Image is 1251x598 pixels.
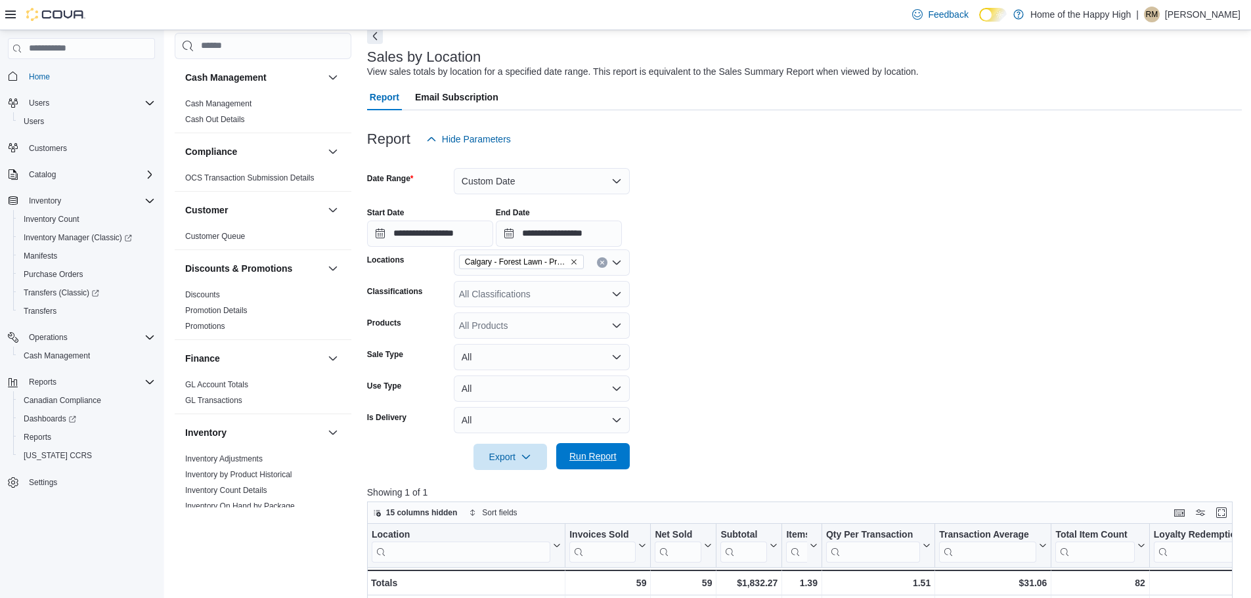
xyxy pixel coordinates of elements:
[26,8,85,21] img: Cova
[18,267,89,282] a: Purchase Orders
[24,269,83,280] span: Purchase Orders
[367,221,493,247] input: Press the down key to open a popover containing a calendar.
[826,575,931,591] div: 1.51
[611,289,622,299] button: Open list of options
[175,287,351,339] div: Discounts & Promotions
[24,167,155,182] span: Catalog
[18,411,155,427] span: Dashboards
[826,528,920,562] div: Qty Per Transaction
[939,528,1036,562] div: Transaction Average
[185,454,263,464] span: Inventory Adjustments
[185,71,267,84] h3: Cash Management
[8,62,155,526] nav: Complex example
[185,173,315,182] a: OCS Transaction Submission Details
[459,255,584,269] span: Calgary - Forest Lawn - Prairie Records
[185,396,242,405] a: GL Transactions
[24,330,73,345] button: Operations
[496,207,530,218] label: End Date
[18,429,56,445] a: Reports
[24,450,92,461] span: [US_STATE] CCRS
[29,98,49,108] span: Users
[185,379,248,390] span: GL Account Totals
[720,528,767,562] div: Subtotal
[786,528,818,562] button: Items Per Transaction
[13,112,160,131] button: Users
[24,288,99,298] span: Transfers (Classic)
[3,165,160,184] button: Catalog
[185,470,292,479] a: Inventory by Product Historical
[18,285,104,301] a: Transfers (Classic)
[185,115,245,124] a: Cash Out Details
[185,502,295,511] a: Inventory On Hand by Package
[24,374,62,390] button: Reports
[482,507,517,518] span: Sort fields
[18,348,95,364] a: Cash Management
[13,446,160,465] button: [US_STATE] CCRS
[325,202,341,218] button: Customer
[24,95,155,111] span: Users
[185,322,225,331] a: Promotions
[611,257,622,268] button: Open list of options
[655,528,701,562] div: Net Sold
[24,95,55,111] button: Users
[3,94,160,112] button: Users
[185,99,252,108] a: Cash Management
[185,485,267,496] span: Inventory Count Details
[13,210,160,228] button: Inventory Count
[370,84,399,110] span: Report
[29,143,67,154] span: Customers
[907,1,973,28] a: Feedback
[367,286,423,297] label: Classifications
[1136,7,1139,22] p: |
[1214,505,1229,521] button: Enter fullscreen
[18,448,97,463] a: [US_STATE] CCRS
[18,448,155,463] span: Washington CCRS
[372,528,550,562] div: Location
[29,332,68,343] span: Operations
[454,375,630,402] button: All
[367,486,1242,499] p: Showing 1 of 1
[13,265,160,284] button: Purchase Orders
[185,352,322,365] button: Finance
[367,207,405,218] label: Start Date
[18,303,62,319] a: Transfers
[655,528,701,541] div: Net Sold
[24,193,155,209] span: Inventory
[442,133,511,146] span: Hide Parameters
[367,173,414,184] label: Date Range
[185,352,220,365] h3: Finance
[24,475,62,490] a: Settings
[185,306,248,315] a: Promotion Details
[185,71,322,84] button: Cash Management
[29,196,61,206] span: Inventory
[368,505,463,521] button: 15 columns hidden
[18,393,155,408] span: Canadian Compliance
[185,114,245,125] span: Cash Out Details
[1030,7,1131,22] p: Home of the Happy High
[367,28,383,44] button: Next
[556,443,630,469] button: Run Report
[185,321,225,331] span: Promotions
[18,114,155,129] span: Users
[325,261,341,276] button: Discounts & Promotions
[3,192,160,210] button: Inventory
[569,450,617,463] span: Run Report
[175,377,351,414] div: Finance
[175,228,351,249] div: Customer
[185,145,237,158] h3: Compliance
[24,432,51,442] span: Reports
[454,344,630,370] button: All
[29,169,56,180] span: Catalog
[454,407,630,433] button: All
[13,428,160,446] button: Reports
[1055,575,1145,591] div: 82
[185,203,228,217] h3: Customer
[454,168,630,194] button: Custom Date
[3,373,160,391] button: Reports
[185,262,292,275] h3: Discounts & Promotions
[24,395,101,406] span: Canadian Compliance
[826,528,920,541] div: Qty Per Transaction
[465,255,567,268] span: Calgary - Forest Lawn - Prairie Records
